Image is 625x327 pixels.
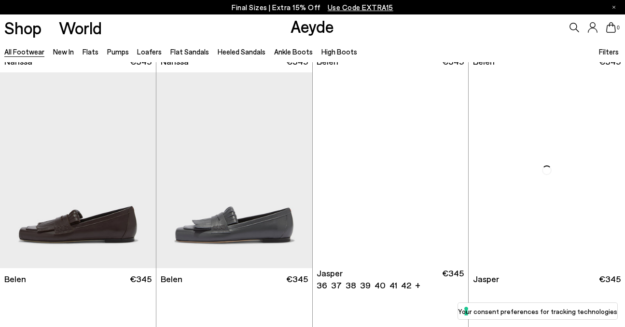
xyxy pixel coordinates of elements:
[286,273,308,285] span: €345
[469,268,625,290] a: Jasper €345
[291,16,334,36] a: Aeyde
[83,47,98,56] a: Flats
[317,267,343,279] span: Jasper
[156,72,312,268] img: Belen Tassel Loafers
[331,279,342,291] li: 37
[53,47,74,56] a: New In
[4,19,42,36] a: Shop
[232,1,393,14] p: Final Sizes | Extra 15% Off
[4,273,26,285] span: Belen
[401,279,411,291] li: 42
[606,22,616,33] a: 0
[317,279,408,291] ul: variant
[313,268,469,290] a: Jasper 36 37 38 39 40 41 42 + €345
[130,273,152,285] span: €345
[616,25,621,30] span: 0
[313,72,469,268] img: Jasper Moccasin Loafers
[389,279,397,291] li: 41
[415,278,420,291] li: +
[137,47,162,56] a: Loafers
[170,47,209,56] a: Flat Sandals
[375,279,386,291] li: 40
[599,273,621,285] span: €345
[4,47,44,56] a: All Footwear
[274,47,313,56] a: Ankle Boots
[458,303,617,319] button: Your consent preferences for tracking technologies
[473,273,499,285] span: Jasper
[317,279,327,291] li: 36
[346,279,356,291] li: 38
[599,47,619,56] span: Filters
[59,19,102,36] a: World
[156,268,312,290] a: Belen €345
[360,279,371,291] li: 39
[218,47,265,56] a: Heeled Sandals
[469,72,625,268] img: Jasper Moccasin Loafers
[313,72,469,268] a: Next slide Previous slide
[313,72,469,268] div: 1 / 6
[442,267,464,291] span: €345
[458,306,617,316] label: Your consent preferences for tracking technologies
[328,3,393,12] span: Navigate to /collections/ss25-final-sizes
[107,47,129,56] a: Pumps
[321,47,357,56] a: High Boots
[161,273,182,285] span: Belen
